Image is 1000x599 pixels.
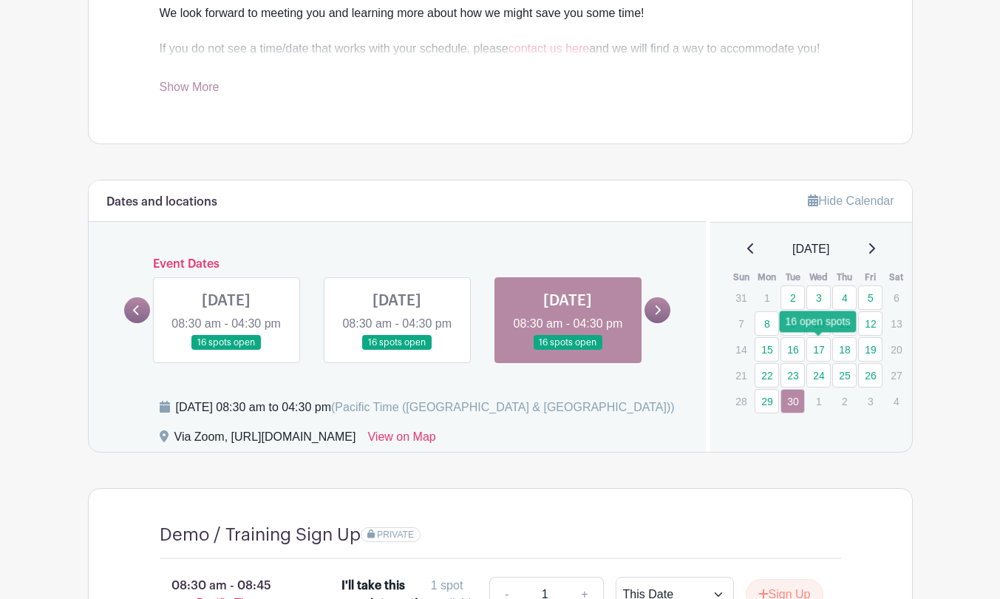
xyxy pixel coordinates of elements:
p: 21 [729,364,753,387]
a: 30 [780,389,805,413]
th: Sun [728,270,754,285]
div: Via Zoom, [URL][DOMAIN_NAME] [174,428,356,452]
span: PRIVATE [377,529,414,540]
th: Fri [857,270,883,285]
p: 4 [884,390,908,413]
p: 27 [884,364,908,387]
a: 26 [858,363,882,388]
a: 22 [755,363,779,388]
th: Sat [883,270,909,285]
a: 4 [832,285,857,310]
a: contact us here [508,42,589,55]
a: Hide Calendar [808,194,894,207]
p: 14 [729,338,753,361]
a: Show More [160,81,220,99]
p: 20 [884,338,908,361]
a: 16 [780,337,805,362]
p: 3 [858,390,882,413]
a: 18 [832,337,857,362]
p: 2 [832,390,857,413]
h4: Demo / Training Sign Up [160,524,361,546]
a: 25 [832,363,857,388]
a: 19 [858,337,882,362]
a: 5 [858,285,882,310]
p: 1 [755,286,779,309]
a: 23 [780,363,805,388]
th: Mon [754,270,780,285]
a: 12 [858,311,882,336]
a: 24 [806,363,831,388]
th: Wed [806,270,831,285]
span: (Pacific Time ([GEOGRAPHIC_DATA] & [GEOGRAPHIC_DATA])) [331,401,675,413]
th: Tue [780,270,806,285]
a: 3 [806,285,831,310]
h6: Dates and locations [106,195,217,209]
th: Thu [831,270,857,285]
p: 28 [729,390,753,413]
a: 17 [806,337,831,362]
a: 8 [755,311,779,336]
h6: Event Dates [150,257,645,271]
a: View on Map [367,428,435,452]
div: [DATE] 08:30 am to 04:30 pm [176,399,675,416]
p: 31 [729,286,753,309]
p: 6 [884,286,908,309]
a: 2 [780,285,805,310]
div: 16 open spots [780,311,857,332]
span: [DATE] [792,240,829,258]
p: 7 [729,312,753,335]
a: 15 [755,337,779,362]
p: 1 [806,390,831,413]
a: 29 [755,389,779,413]
p: 13 [884,312,908,335]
